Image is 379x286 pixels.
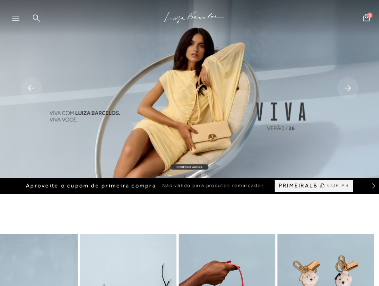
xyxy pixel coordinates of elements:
span: COPIAR [327,182,349,189]
span: Não válido para produtos remarcados. [162,182,267,189]
button: 0 [361,13,372,24]
span: Aproveite o cupom de primeira compra [26,182,156,189]
span: 0 [367,13,373,18]
span: PRIMEIRALB [279,182,318,189]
